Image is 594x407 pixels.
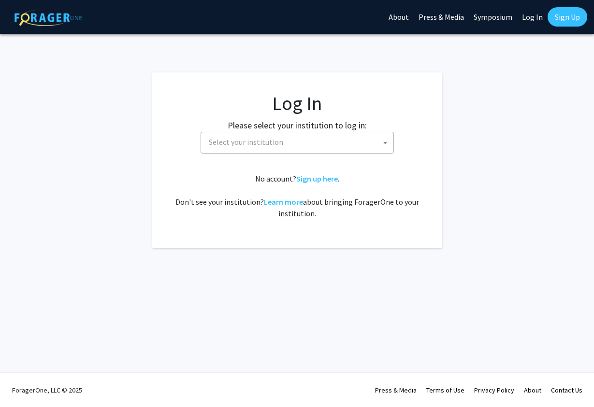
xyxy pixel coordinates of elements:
h1: Log In [172,92,423,115]
label: Please select your institution to log in: [228,119,367,132]
a: Contact Us [551,386,582,394]
a: Learn more about bringing ForagerOne to your institution [264,197,303,207]
span: Select your institution [209,137,283,147]
div: No account? . Don't see your institution? about bringing ForagerOne to your institution. [172,173,423,219]
a: Press & Media [375,386,417,394]
a: Sign up here [296,174,338,183]
a: Privacy Policy [474,386,514,394]
a: Terms of Use [426,386,464,394]
span: Select your institution [205,132,393,152]
a: About [524,386,541,394]
a: Sign Up [548,7,587,27]
img: ForagerOne Logo [14,9,82,26]
div: ForagerOne, LLC © 2025 [12,373,82,407]
iframe: Chat [7,364,41,400]
span: Select your institution [201,132,394,154]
